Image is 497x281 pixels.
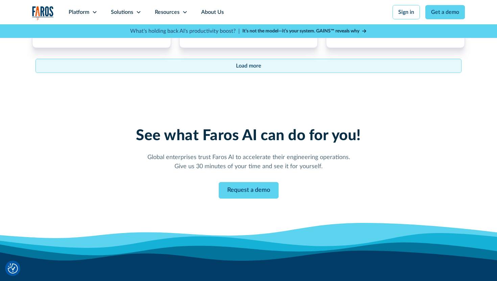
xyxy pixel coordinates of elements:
[32,59,465,73] div: List
[8,263,18,274] button: Cookie Settings
[86,153,411,171] p: Global enterprises trust Faros AI to accelerate their engineering operations. Give us 30 minutes ...
[32,6,54,20] img: Logo of the analytics and reporting company Faros.
[155,8,180,16] div: Resources
[219,182,279,199] a: Contact Modal
[130,27,240,35] p: What's holding back AI's productivity boost? |
[86,127,411,145] h2: See what Faros AI can do for you!
[393,5,420,19] a: Sign in
[242,28,367,35] a: It’s not the model—it’s your system. GAINS™ reveals why
[8,263,18,274] img: Revisit consent button
[236,62,261,70] div: Load more
[69,8,89,16] div: Platform
[32,6,54,20] a: home
[111,8,133,16] div: Solutions
[425,5,465,19] a: Get a demo
[242,29,359,33] strong: It’s not the model—it’s your system. GAINS™ reveals why
[35,59,461,73] a: Next Page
